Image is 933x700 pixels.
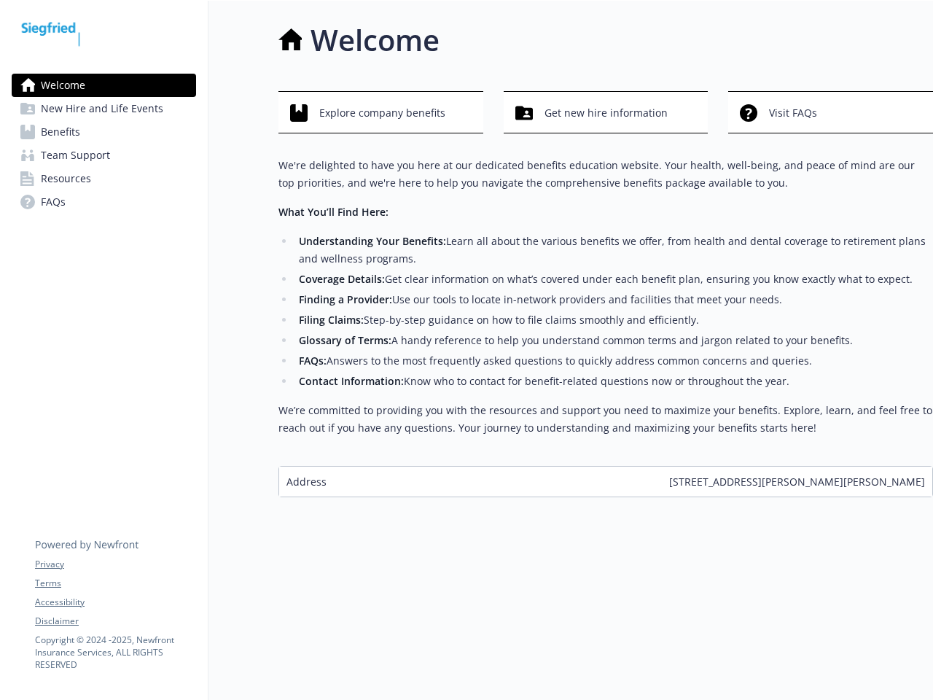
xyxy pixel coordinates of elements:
[299,272,385,286] strong: Coverage Details:
[286,474,327,489] span: Address
[311,18,440,62] h1: Welcome
[12,120,196,144] a: Benefits
[41,97,163,120] span: New Hire and Life Events
[504,91,708,133] button: Get new hire information
[294,291,933,308] li: Use our tools to locate in-network providers and facilities that meet your needs.
[294,271,933,288] li: Get clear information on what’s covered under each benefit plan, ensuring you know exactly what t...
[294,233,933,268] li: Learn all about the various benefits we offer, from health and dental coverage to retirement plan...
[294,373,933,390] li: Know who to contact for benefit-related questions now or throughout the year.
[669,474,925,489] span: [STREET_ADDRESS][PERSON_NAME][PERSON_NAME]
[12,74,196,97] a: Welcome
[35,596,195,609] a: Accessibility
[12,144,196,167] a: Team Support
[299,292,392,306] strong: Finding a Provider:
[35,615,195,628] a: Disclaimer
[294,352,933,370] li: Answers to the most frequently asked questions to quickly address common concerns and queries.
[319,99,445,127] span: Explore company benefits
[299,333,391,347] strong: Glossary of Terms:
[299,374,404,388] strong: Contact Information:
[299,234,446,248] strong: Understanding Your Benefits:
[12,97,196,120] a: New Hire and Life Events
[35,634,195,671] p: Copyright © 2024 - 2025 , Newfront Insurance Services, ALL RIGHTS RESERVED
[278,157,933,192] p: We're delighted to have you here at our dedicated benefits education website. Your health, well-b...
[278,205,389,219] strong: What You’ll Find Here:
[278,402,933,437] p: We’re committed to providing you with the resources and support you need to maximize your benefit...
[35,577,195,590] a: Terms
[35,558,195,571] a: Privacy
[41,120,80,144] span: Benefits
[41,167,91,190] span: Resources
[728,91,933,133] button: Visit FAQs
[294,332,933,349] li: A handy reference to help you understand common terms and jargon related to your benefits.
[41,190,66,214] span: FAQs
[299,354,327,367] strong: FAQs:
[299,313,364,327] strong: Filing Claims:
[294,311,933,329] li: Step-by-step guidance on how to file claims smoothly and efficiently.
[12,190,196,214] a: FAQs
[12,167,196,190] a: Resources
[278,91,483,133] button: Explore company benefits
[41,144,110,167] span: Team Support
[41,74,85,97] span: Welcome
[544,99,668,127] span: Get new hire information
[769,99,817,127] span: Visit FAQs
